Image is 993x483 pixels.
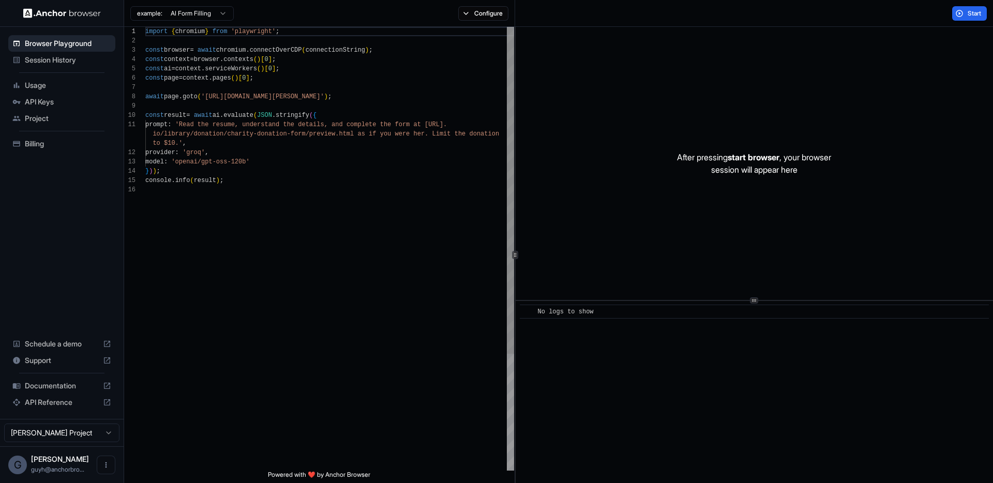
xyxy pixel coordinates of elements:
[97,456,115,474] button: Open menu
[124,111,136,120] div: 10
[250,47,302,54] span: connectOverCDP
[8,352,115,369] div: Support
[145,177,171,184] span: console
[458,6,508,21] button: Configure
[175,149,179,156] span: :
[369,47,372,54] span: ;
[268,471,370,483] span: Powered with ❤️ by Anchor Browser
[313,112,317,119] span: {
[25,80,111,90] span: Usage
[186,112,190,119] span: =
[25,339,99,349] span: Schedule a demo
[242,74,246,82] span: 0
[198,47,216,54] span: await
[175,65,201,72] span: context
[175,121,362,128] span: 'Read the resume, understand the details, and comp
[164,65,171,72] span: ai
[145,74,164,82] span: const
[238,74,242,82] span: [
[213,74,231,82] span: pages
[164,93,179,100] span: page
[205,28,208,35] span: }
[153,140,183,147] span: to $10.'
[525,307,530,317] span: ​
[268,65,272,72] span: 0
[183,93,198,100] span: goto
[171,177,175,184] span: .
[276,28,279,35] span: ;
[25,397,99,407] span: API Reference
[190,56,193,63] span: =
[164,112,186,119] span: result
[194,56,220,63] span: browser
[124,36,136,46] div: 2
[216,177,220,184] span: )
[8,378,115,394] div: Documentation
[223,56,253,63] span: contexts
[205,65,257,72] span: serviceWorkers
[257,65,261,72] span: (
[328,93,332,100] span: ;
[324,93,328,100] span: )
[8,394,115,411] div: API Reference
[272,65,276,72] span: ]
[31,455,89,463] span: Guy Hayou
[538,308,594,315] span: No logs to show
[220,177,223,184] span: ;
[190,47,193,54] span: =
[175,28,205,35] span: chromium
[153,130,339,138] span: io/library/donation/charity-donation-form/preview.
[157,168,160,175] span: ;
[124,176,136,185] div: 15
[268,56,272,63] span: ]
[261,56,264,63] span: [
[257,112,272,119] span: JSON
[153,168,156,175] span: )
[145,149,175,156] span: provider
[179,74,183,82] span: =
[246,74,249,82] span: ]
[309,112,313,119] span: (
[179,93,183,100] span: .
[124,27,136,36] div: 1
[205,149,208,156] span: ,
[149,168,153,175] span: )
[25,381,99,391] span: Documentation
[124,92,136,101] div: 8
[145,112,164,119] span: const
[677,151,831,176] p: After pressing , your browser session will appear here
[276,65,279,72] span: ;
[171,65,175,72] span: =
[124,185,136,194] div: 16
[168,121,171,128] span: :
[183,149,205,156] span: 'groq'
[8,35,115,52] div: Browser Playground
[183,74,208,82] span: context
[23,8,101,18] img: Anchor Logo
[235,74,238,82] span: )
[8,336,115,352] div: Schedule a demo
[213,28,228,35] span: from
[253,56,257,63] span: (
[272,56,276,63] span: ;
[124,120,136,129] div: 11
[175,177,190,184] span: info
[25,38,111,49] span: Browser Playground
[302,47,306,54] span: (
[194,112,213,119] span: await
[190,177,193,184] span: (
[145,47,164,54] span: const
[145,158,164,165] span: model
[276,112,309,119] span: stringify
[25,139,111,149] span: Billing
[250,74,253,82] span: ;
[8,52,115,68] div: Session History
[124,167,136,176] div: 14
[339,130,499,138] span: html as if you were her. Limit the donation
[124,101,136,111] div: 9
[137,9,162,18] span: example:
[194,177,216,184] span: result
[124,55,136,64] div: 4
[145,93,164,100] span: await
[8,77,115,94] div: Usage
